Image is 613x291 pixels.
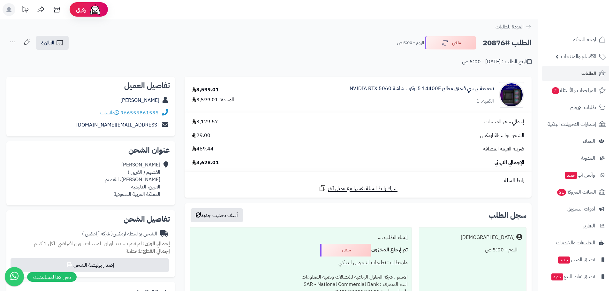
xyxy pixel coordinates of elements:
[41,39,54,47] span: الفاتورة
[542,150,609,166] a: المدونة
[483,145,524,153] span: ضريبة القيمة المضافة
[557,255,595,264] span: تطبيق المتجر
[499,82,524,108] img: 1754244402-bc87c24d-91d7-4b46-9991-8a48b233ea7b-90x90.jpg
[82,230,113,238] span: ( شركة أرامكس )
[328,185,397,192] span: شارك رابط السلة نفسها مع عميل آخر
[542,32,609,47] a: لوحة التحكم
[480,132,524,139] span: الشحن بواسطة ارمكس
[192,159,219,166] span: 3,628.01
[570,103,596,112] span: طلبات الإرجاع
[120,96,159,104] a: [PERSON_NAME]
[567,204,595,213] span: أدوات التسويق
[542,134,609,149] a: العملاء
[542,201,609,217] a: أدوات التسويق
[583,137,595,146] span: العملاء
[192,145,214,153] span: 469.44
[564,171,595,180] span: وآتس آب
[572,35,596,44] span: لوحة التحكم
[11,258,169,272] button: إصدار بوليصة الشحن
[11,82,170,89] h2: تفاصيل العميل
[551,272,595,281] span: تطبيق نقاط البيع
[371,246,408,254] b: تم إرجاع المخزون
[126,247,170,255] small: 1 قطعة
[583,221,595,230] span: التقارير
[488,211,526,219] h3: سجل الطلب
[100,109,119,117] a: واتساب
[82,230,157,238] div: الشحن بواسطة ارمكس
[397,40,424,46] small: اليوم - 5:00 ص
[11,146,170,154] h2: عنوان الشحن
[556,238,595,247] span: التطبيقات والخدمات
[76,6,86,13] span: رفيق
[542,235,609,250] a: التطبيقات والخدمات
[542,83,609,98] a: المراجعات والأسئلة2
[462,58,532,65] div: تاريخ الطلب : [DATE] - 5:00 ص
[542,117,609,132] a: إشعارات التحويلات البنكية
[192,96,234,103] div: الوحدة: 3,599.01
[192,118,218,126] span: 3,129.57
[461,234,515,241] div: [DEMOGRAPHIC_DATA]
[319,184,397,192] a: شارك رابط السلة نفسها مع عميل آخر
[34,240,142,248] span: لم تقم بتحديد أوزان للمنتجات ، وزن افتراضي للكل 1 كجم
[191,208,243,222] button: أضف تحديث جديد
[187,177,529,184] div: رابط السلة
[558,257,570,264] span: جديد
[557,189,566,196] span: 21
[320,244,371,257] div: ملغي
[542,167,609,183] a: وآتس آبجديد
[551,273,563,280] span: جديد
[192,132,210,139] span: 29.00
[581,154,595,163] span: المدونة
[105,161,160,198] div: [PERSON_NAME] القصيم ( القرين ) [PERSON_NAME]، القصيم القرين، الدليمية المملكة العربية السعودية
[425,36,476,50] button: ملغي
[542,66,609,81] a: الطلبات
[192,86,219,94] div: 3,599.01
[542,269,609,284] a: تطبيق نقاط البيعجديد
[556,188,596,196] span: السلات المتروكة
[17,3,33,18] a: تحديثات المنصة
[36,36,69,50] a: الفاتورة
[423,244,522,256] div: اليوم - 5:00 ص
[76,121,159,129] a: [EMAIL_ADDRESS][DOMAIN_NAME]
[565,172,577,179] span: جديد
[89,3,102,16] img: ai-face.png
[548,120,596,129] span: إشعارات التحويلات البنكية
[542,252,609,267] a: تطبيق المتجرجديد
[496,23,524,31] span: العودة للطلبات
[11,215,170,223] h2: تفاصيل الشحن
[350,85,494,92] a: تجميعة بي سي قيمنق معالج i5 14400F وكرت شاشة NVIDIA RTX 5060
[561,52,596,61] span: الأقسام والمنتجات
[552,87,559,94] span: 2
[496,23,532,31] a: العودة للطلبات
[542,100,609,115] a: طلبات الإرجاع
[141,247,170,255] strong: إجمالي القطع:
[542,184,609,200] a: السلات المتروكة21
[551,86,596,95] span: المراجعات والأسئلة
[581,69,596,78] span: الطلبات
[495,159,524,166] span: الإجمالي النهائي
[143,240,170,248] strong: إجمالي الوزن:
[570,17,607,31] img: logo-2.png
[476,97,494,105] div: الكمية: 1
[483,36,532,50] h2: الطلب #20876
[542,218,609,234] a: التقارير
[484,118,524,126] span: إجمالي سعر المنتجات
[120,109,159,117] a: 966555861535
[194,231,408,244] div: إنشاء الطلب ....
